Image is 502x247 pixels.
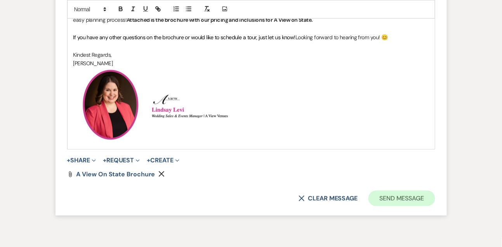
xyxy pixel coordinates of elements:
a: A View on State Brochure [76,171,155,177]
button: Request [103,157,140,164]
span: If you have any other questions on the brochure or would like to schedule a tour, just let us know! [73,34,296,41]
span: + [67,157,71,164]
button: Send Message [368,191,435,206]
button: Create [147,157,179,164]
span: Kindest Regards, [73,51,112,58]
p: [PERSON_NAME] [73,59,429,68]
img: Screenshot 2025-03-27 at 12.26.26 PM.png [73,68,151,144]
button: Clear message [299,195,358,202]
img: Screenshot 2025-04-02 at 3.38.19 PM.png [152,94,230,118]
button: Share [67,157,96,164]
strong: Attached is the brochure with our pricing and inclusions for A View on State. [127,16,313,23]
span: + [103,157,106,164]
span: A View on State Brochure [76,170,155,178]
span: + [147,157,150,164]
span: Looking forward to hearing from you! 😊 [295,34,388,41]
